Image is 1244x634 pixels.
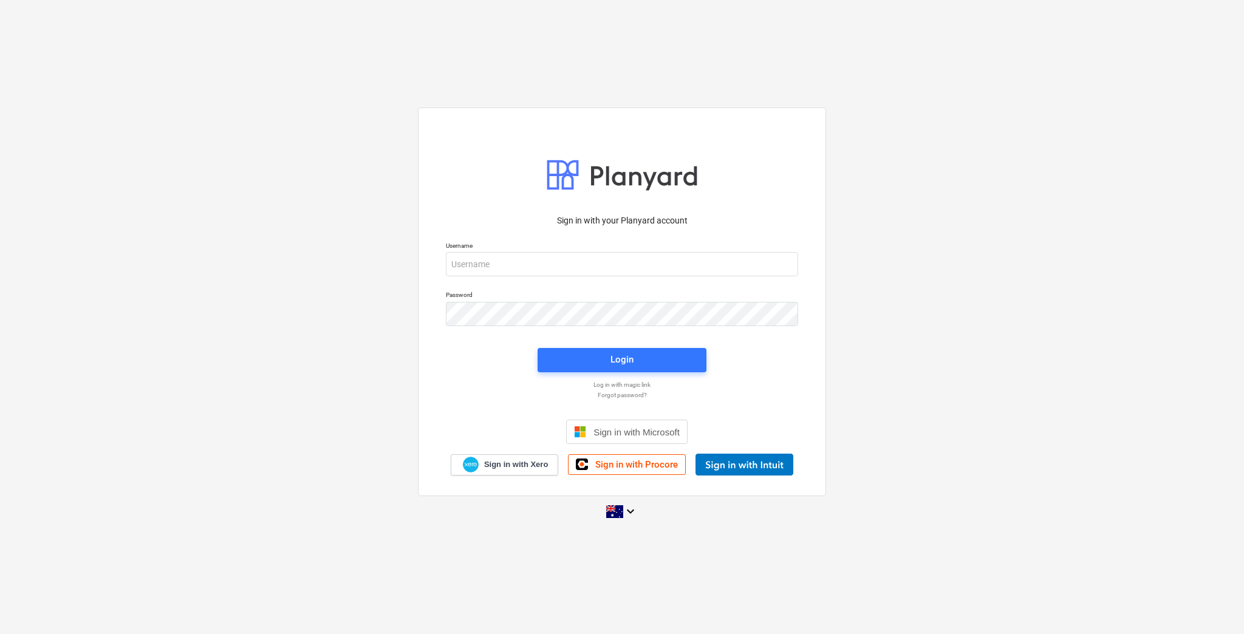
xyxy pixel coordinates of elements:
[440,381,804,389] a: Log in with magic link
[574,426,586,438] img: Microsoft logo
[623,504,638,519] i: keyboard_arrow_down
[446,252,798,276] input: Username
[568,454,686,475] a: Sign in with Procore
[610,352,634,367] div: Login
[440,391,804,399] a: Forgot password?
[451,454,559,475] a: Sign in with Xero
[446,291,798,301] p: Password
[446,214,798,227] p: Sign in with your Planyard account
[538,348,706,372] button: Login
[595,459,678,470] span: Sign in with Procore
[446,242,798,252] p: Username
[484,459,548,470] span: Sign in with Xero
[463,457,479,473] img: Xero logo
[593,427,680,437] span: Sign in with Microsoft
